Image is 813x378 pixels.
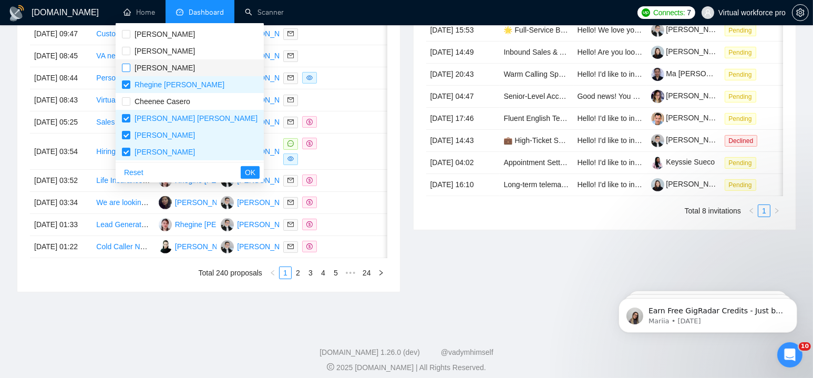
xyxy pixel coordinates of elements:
div: [PERSON_NAME] [PERSON_NAME] [237,241,360,252]
td: Long-term telemarketer needed [500,174,573,196]
span: Pending [725,91,756,103]
span: mail [287,97,294,103]
span: mail [287,53,294,59]
li: Previous Page [745,205,758,217]
a: Customer Service Rep [96,29,170,38]
span: right [381,243,397,250]
a: 💼 High-Ticket Sales Closer & Lead Generator for AI Video Editing Services [504,136,751,145]
span: OK [245,167,255,178]
td: [DATE] 04:02 [426,152,500,174]
td: [DATE] 01:22 [30,236,92,258]
td: Inbound Sales & Admin Representative [500,42,573,64]
a: [PERSON_NAME] [651,91,727,100]
a: homeHome [124,8,155,17]
li: 2 [292,267,304,279]
span: mail [287,199,294,206]
span: left [748,208,755,214]
a: RCRhegine [PERSON_NAME] [159,220,265,228]
a: Pending [725,180,760,189]
a: 3 [305,267,316,279]
span: [PERSON_NAME] [135,148,195,156]
div: Rhegine [PERSON_NAME] [175,219,265,230]
span: Pending [725,179,756,191]
span: user [704,9,712,16]
td: 💼 High-Ticket Sales Closer & Lead Generator for AI Video Editing Services [500,130,573,152]
a: We are looking for Sales Representatives! [96,198,233,207]
a: Sales Development Representative [96,118,211,126]
td: [DATE] 04:47 [426,86,500,108]
td: [DATE] 01:33 [30,214,92,236]
iframe: Intercom live chat [777,342,802,367]
span: right [378,270,384,276]
button: Reset [120,166,148,179]
td: [DATE] 09:47 [30,23,92,45]
td: [DATE] 15:53 [426,19,500,42]
li: Previous Page [266,267,279,279]
img: c1ASR7xFU3NV63ZIXu-9xjAOPWLPhnPL9F9VU3Qt1B7leuBSweZnzbQsOiyUqHNxCS [651,68,664,81]
a: Cold Caller Needed for Investor Outreach in [GEOGRAPHIC_DATA] [96,242,318,251]
span: right [774,208,780,214]
span: [PERSON_NAME] [135,47,195,55]
span: dollar [306,221,313,228]
img: c1AyKq6JICviXaEpkmdqJS9d0fu8cPtAjDADDsaqrL33dmlxerbgAEFrRdAYEnyeyq [651,24,664,37]
iframe: Intercom notifications message [603,276,813,350]
span: right [381,199,397,206]
a: Hiring Call Center Reps – Solar & Roofing Lead Experts [96,147,279,156]
a: Keyssie Sueco [651,158,715,166]
span: Pending [725,113,756,125]
a: Appointment Setter Needed for Financial Services [504,158,667,167]
span: Declined [725,135,758,147]
a: 1 [758,205,770,217]
a: [DOMAIN_NAME] 1.26.0 (dev) [320,348,420,356]
a: Pending [725,114,760,122]
a: Pending [725,158,760,167]
a: LB[PERSON_NAME] [PERSON_NAME] [221,220,360,228]
a: [PERSON_NAME] [PERSON_NAME] [651,25,789,34]
li: 1 [758,205,770,217]
td: Lead Generation Expert (Remote) [92,214,154,236]
img: JR [159,240,172,253]
span: right [381,74,397,81]
td: We are looking for Sales Representatives! [92,192,154,214]
td: Warm Calling Specialist for High-Volume Outreach [500,64,573,86]
div: [PERSON_NAME] [237,50,297,62]
span: Pending [725,25,756,36]
a: setting [792,8,809,17]
a: [PERSON_NAME] B [PERSON_NAME] [651,180,796,188]
td: Fluent English Telemarketer with Dialer System Needed [500,108,573,130]
td: Hiring Call Center Reps – Solar & Roofing Lead Experts [92,134,154,170]
img: c1ksmbWccP7Ft0ja9gPZx79HyjWLN4mwFa7Fe5OcoMxAo_zGQJiVMvR-ubpl2dxKTl [651,46,664,59]
a: [PERSON_NAME] [651,114,727,122]
td: [DATE] 08:44 [30,67,92,89]
img: c11fd1_A7JiA-MHGoFxNbbH_cxuzaZyCYVg0wZSqOIENJox2TGeGcoEqp_VJsLSHbu [651,156,664,169]
button: left [266,267,279,279]
span: message [287,140,294,147]
td: Customer Service Rep [92,23,154,45]
a: MO[PERSON_NAME] [159,198,235,206]
a: Pending [725,48,760,56]
a: Fluent English Telemarketer with Dialer System Needed [504,114,686,122]
span: dollar [306,119,313,125]
span: [PERSON_NAME] [135,131,195,139]
div: [PERSON_NAME] [237,94,297,106]
td: [DATE] 03:52 [30,170,92,192]
span: copyright [327,363,334,371]
a: Pending [725,26,760,34]
div: [PERSON_NAME] [175,241,235,252]
img: c1AyKq6JICviXaEpkmdqJS9d0fu8cPtAjDADDsaqrL33dmlxerbgAEFrRdAYEnyeyq [651,134,664,147]
img: upwork-logo.png [642,8,650,17]
td: Senior-Level Account Manager [500,86,573,108]
a: Pending [725,92,760,100]
span: Cheenee Casero [135,97,190,106]
button: right [770,205,783,217]
li: Next 5 Pages [342,267,359,279]
span: dollar [306,177,313,183]
span: mail [287,177,294,183]
span: Dashboard [189,8,224,17]
span: Pending [725,69,756,80]
a: Pending [725,70,760,78]
li: Next Page [770,205,783,217]
img: LB [221,218,234,231]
